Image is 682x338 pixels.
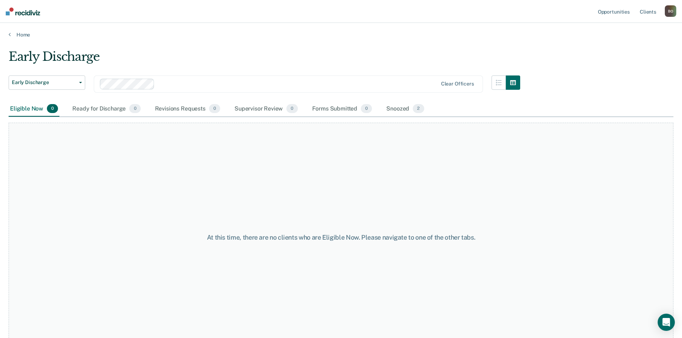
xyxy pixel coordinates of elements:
button: Early Discharge [9,75,85,90]
button: BO [665,5,676,17]
div: At this time, there are no clients who are Eligible Now. Please navigate to one of the other tabs. [175,234,507,241]
div: Forms Submitted0 [311,101,374,117]
span: 0 [47,104,58,113]
div: Revisions Requests0 [154,101,222,117]
div: Clear officers [441,81,474,87]
div: Supervisor Review0 [233,101,299,117]
div: Open Intercom Messenger [658,314,675,331]
div: Early Discharge [9,49,520,70]
span: 0 [286,104,298,113]
span: 0 [361,104,372,113]
img: Recidiviz [6,8,40,15]
span: 0 [129,104,140,113]
span: Early Discharge [12,79,76,85]
span: 2 [413,104,424,113]
span: 0 [209,104,220,113]
a: Home [9,31,673,38]
div: B O [665,5,676,17]
div: Eligible Now0 [9,101,59,117]
div: Ready for Discharge0 [71,101,142,117]
div: Snoozed2 [385,101,425,117]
